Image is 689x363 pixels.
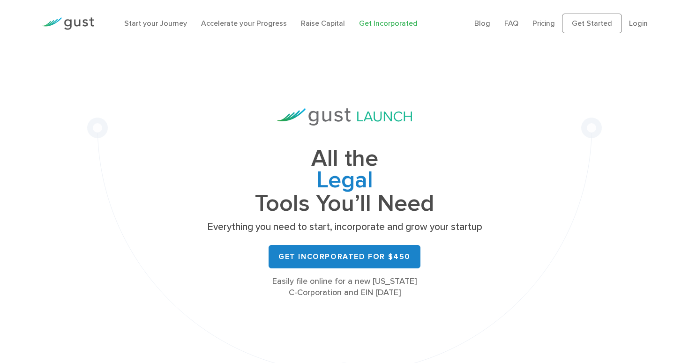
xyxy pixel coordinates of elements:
[359,19,418,28] a: Get Incorporated
[532,19,555,28] a: Pricing
[269,245,420,268] a: Get Incorporated for $450
[204,170,485,193] span: Legal
[504,19,518,28] a: FAQ
[562,14,622,33] a: Get Started
[204,221,485,234] p: Everything you need to start, incorporate and grow your startup
[204,276,485,298] div: Easily file online for a new [US_STATE] C-Corporation and EIN [DATE]
[42,17,94,30] img: Gust Logo
[204,148,485,214] h1: All the Tools You’ll Need
[277,108,412,126] img: Gust Launch Logo
[201,19,287,28] a: Accelerate your Progress
[124,19,187,28] a: Start your Journey
[301,19,345,28] a: Raise Capital
[474,19,490,28] a: Blog
[629,19,648,28] a: Login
